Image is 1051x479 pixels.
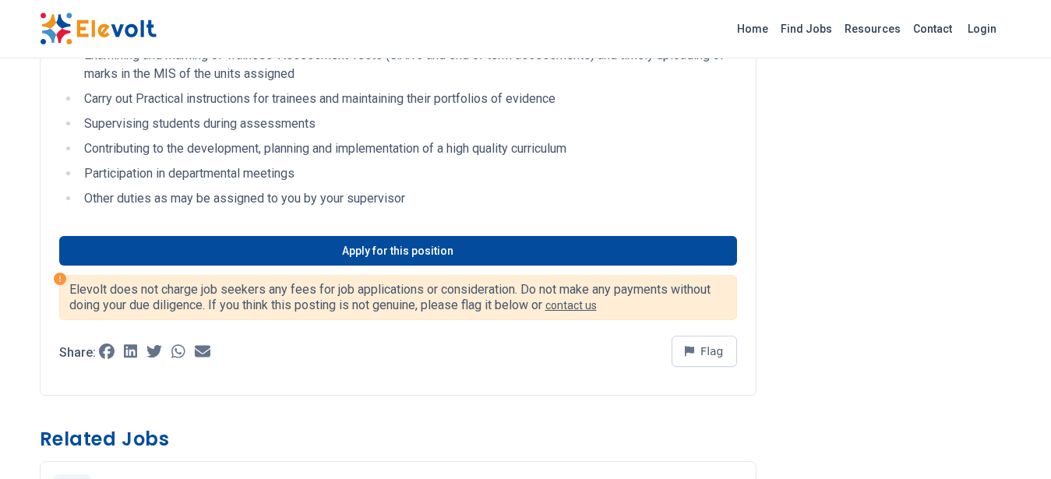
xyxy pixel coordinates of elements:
[731,16,774,41] a: Home
[40,12,157,45] img: Elevolt
[774,16,838,41] a: Find Jobs
[79,189,737,208] li: Other duties as may be assigned to you by your supervisor
[79,114,737,133] li: Supervising students during assessments
[907,16,958,41] a: Contact
[672,336,737,367] button: Flag
[79,90,737,108] li: Carry out Practical instructions for trainees and maintaining their portfolios of evidence
[59,347,96,359] p: Share:
[69,282,727,313] p: Elevolt does not charge job seekers any fees for job applications or consideration. Do not make a...
[973,404,1051,479] iframe: Chat Widget
[79,164,737,183] li: Participation in departmental meetings
[838,16,907,41] a: Resources
[79,139,737,158] li: Contributing to the development, planning and implementation of a high quality curriculum
[40,427,757,452] h3: Related Jobs
[958,13,1006,44] a: Login
[545,299,597,312] a: contact us
[79,46,737,83] li: Examining and marking of Trainees’ Assessment Tests (C.A.Ts and end of term assessments) and time...
[59,236,737,266] a: Apply for this position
